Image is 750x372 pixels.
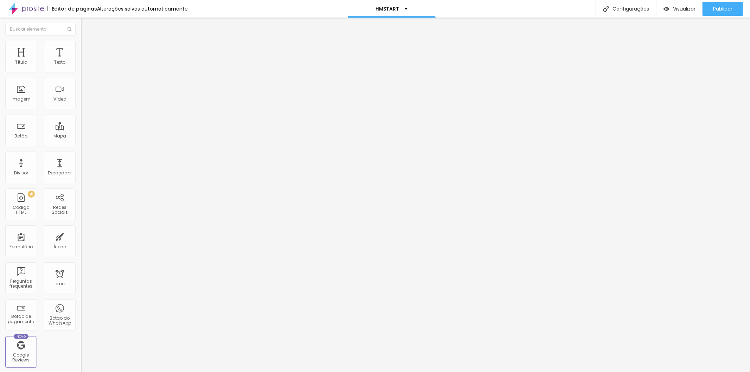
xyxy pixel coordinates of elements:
div: Novo [14,334,29,339]
div: Vídeo [53,97,66,102]
img: Icone [603,6,609,12]
div: Ícone [54,244,66,249]
div: Divisor [14,171,28,175]
p: HMSTART [376,6,399,11]
input: Buscar elemento [5,23,76,36]
div: Perguntas frequentes [7,279,35,289]
div: Imagem [12,97,31,102]
div: Redes Sociais [46,205,73,215]
div: Mapa [53,134,66,139]
div: Título [15,60,27,65]
div: Alterações salvas automaticamente [97,6,188,11]
button: Visualizar [656,2,703,16]
button: Publicar [703,2,743,16]
img: Icone [68,27,72,31]
span: Visualizar [673,6,695,12]
div: Formulário [9,244,33,249]
div: Texto [54,60,65,65]
div: Google Reviews [7,353,35,363]
div: Espaçador [48,171,72,175]
img: view-1.svg [664,6,669,12]
div: Código HTML [7,205,35,215]
div: Botão [15,134,28,139]
div: Botão de pagamento [7,314,35,324]
span: Publicar [713,6,732,12]
div: Editor de páginas [47,6,97,11]
div: Botão do WhatsApp [46,316,73,326]
div: Timer [54,281,66,286]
